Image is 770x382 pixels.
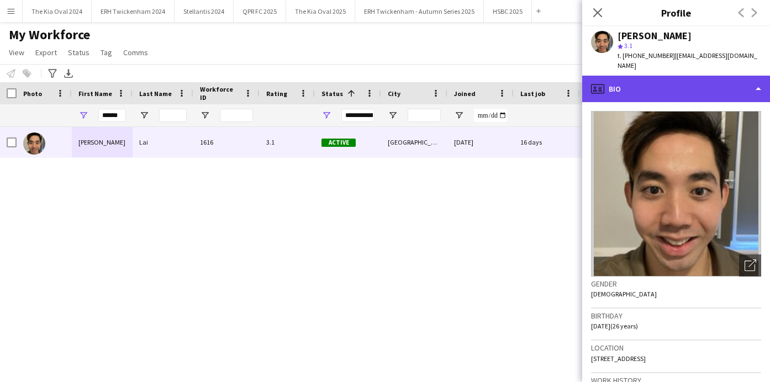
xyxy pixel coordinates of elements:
[286,1,355,22] button: The Kia Oval 2025
[520,89,545,98] span: Last job
[234,1,286,22] button: QPR FC 2025
[388,110,398,120] button: Open Filter Menu
[591,111,761,277] img: Crew avatar or photo
[580,127,652,157] div: 4
[31,45,61,60] a: Export
[23,132,45,155] img: Bryson Lai
[175,1,234,22] button: Stellantis 2024
[23,89,42,98] span: Photo
[408,109,441,122] input: City Filter Input
[35,47,57,57] span: Export
[78,89,112,98] span: First Name
[454,89,476,98] span: Joined
[474,109,507,122] input: Joined Filter Input
[321,139,356,147] span: Active
[200,110,210,120] button: Open Filter Menu
[193,127,260,157] div: 1616
[321,110,331,120] button: Open Filter Menu
[119,45,152,60] a: Comms
[618,51,675,60] span: t. [PHONE_NUMBER]
[591,322,638,330] span: [DATE] (26 years)
[200,85,240,102] span: Workforce ID
[64,45,94,60] a: Status
[624,41,632,50] span: 3.1
[388,89,400,98] span: City
[591,311,761,321] h3: Birthday
[355,1,484,22] button: ERH Twickenham - Autumn Series 2025
[454,110,464,120] button: Open Filter Menu
[591,354,646,363] span: [STREET_ADDRESS]
[618,51,757,70] span: | [EMAIL_ADDRESS][DOMAIN_NAME]
[618,31,692,41] div: [PERSON_NAME]
[92,1,175,22] button: ERH Twickenham 2024
[260,127,315,157] div: 3.1
[484,1,532,22] button: HSBC 2025
[582,6,770,20] h3: Profile
[266,89,287,98] span: Rating
[101,47,112,57] span: Tag
[220,109,253,122] input: Workforce ID Filter Input
[591,343,761,353] h3: Location
[582,76,770,102] div: Bio
[381,127,447,157] div: [GEOGRAPHIC_DATA]
[139,89,172,98] span: Last Name
[23,1,92,22] button: The Kia Oval 2024
[739,254,761,277] div: Open photos pop-in
[78,110,88,120] button: Open Filter Menu
[72,127,133,157] div: [PERSON_NAME]
[96,45,117,60] a: Tag
[139,110,149,120] button: Open Filter Menu
[159,109,187,122] input: Last Name Filter Input
[98,109,126,122] input: First Name Filter Input
[123,47,148,57] span: Comms
[62,67,75,80] app-action-btn: Export XLSX
[447,127,514,157] div: [DATE]
[321,89,343,98] span: Status
[9,47,24,57] span: View
[591,279,761,289] h3: Gender
[46,67,59,80] app-action-btn: Advanced filters
[9,26,90,43] span: My Workforce
[68,47,89,57] span: Status
[4,45,29,60] a: View
[133,127,193,157] div: Lai
[591,290,657,298] span: [DEMOGRAPHIC_DATA]
[514,127,580,157] div: 16 days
